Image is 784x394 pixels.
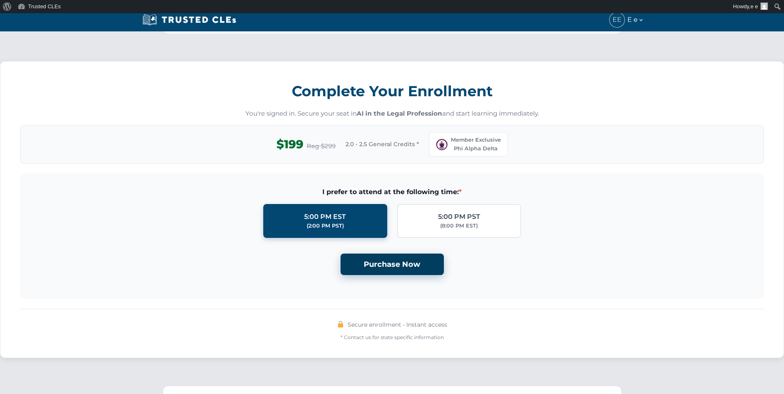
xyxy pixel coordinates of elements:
[436,139,448,150] img: PAD
[341,254,444,275] button: Purchase Now
[346,140,419,149] span: 2.0 - 2.5 General Credits *
[304,211,346,222] div: 5:00 PM EST
[140,14,239,26] img: Trusted CLEs
[440,222,478,230] div: (8:00 PM EST)
[20,109,764,119] p: You're signed in. Secure your seat in and start learning immediately.
[33,187,751,197] span: I prefer to attend at the following time:
[20,78,764,104] h3: Complete Your Enrollment
[451,136,501,153] span: Member Exclusive Phi Alpha Delta
[307,222,344,230] div: (2:00 PM PST)
[20,333,764,341] div: * Contact us for state specific information
[438,211,480,222] div: 5:00 PM PST
[276,135,303,154] span: $199
[348,320,447,329] span: Secure enrollment • Instant access
[627,14,644,25] span: E e
[751,3,758,9] span: e e
[357,109,442,117] strong: AI in the Legal Profession
[337,321,344,328] img: 🔒
[610,12,624,27] span: EE
[307,141,336,151] span: Reg $299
